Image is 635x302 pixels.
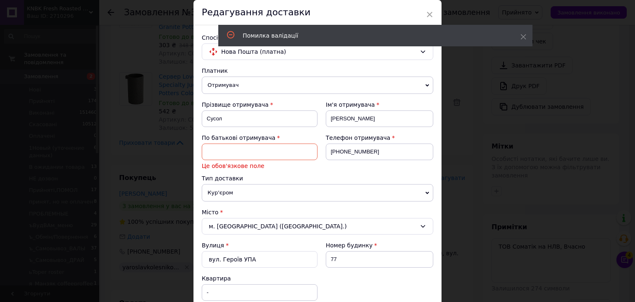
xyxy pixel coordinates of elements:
span: Прізвище отримувача [202,101,269,108]
span: Нова Пошта (платна) [221,47,416,56]
div: Спосіб доставки [202,34,433,42]
span: Квартира [202,275,231,282]
span: Кур'єром [202,184,433,201]
div: м. [GEOGRAPHIC_DATA] ([GEOGRAPHIC_DATA].) [202,218,433,235]
span: × [426,7,433,22]
div: Помилка валідації [243,31,500,40]
span: Платник [202,67,228,74]
input: +380 [326,144,433,160]
span: Тип доставки [202,175,243,182]
span: Отримувач [202,77,433,94]
span: Ім'я отримувача [326,101,375,108]
span: Це обов'язкове поле [202,162,317,170]
span: По батькові отримувача [202,134,275,141]
span: Телефон отримувача [326,134,390,141]
div: Місто [202,208,433,216]
label: Вулиця [202,242,224,249]
span: Номер будинку [326,242,372,249]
